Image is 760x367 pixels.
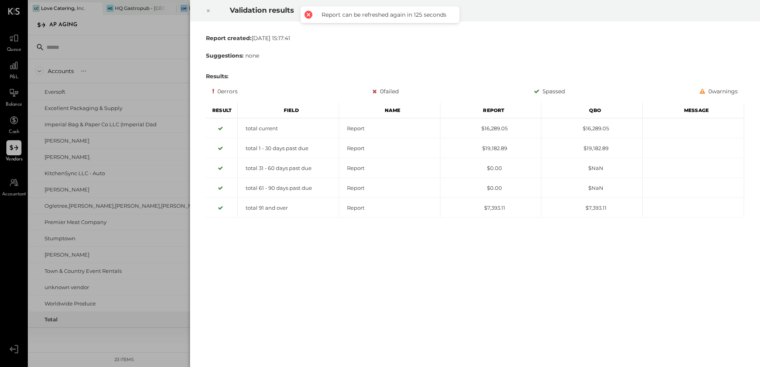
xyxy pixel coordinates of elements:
[700,87,738,96] div: 0 warnings
[316,11,452,18] div: Report can be refreshed again in 125 seconds
[339,204,440,212] div: Report
[440,145,541,152] div: $19,182.89
[541,184,642,192] div: $NaN
[643,102,744,118] div: Message
[541,164,642,172] div: $NaN
[230,0,654,20] h2: Validation results
[245,52,259,59] span: none
[339,184,440,192] div: Report
[440,164,541,172] div: $0.00
[440,102,542,118] div: Report
[440,204,541,212] div: $7,393.11
[206,73,229,80] b: Results:
[372,87,399,96] div: 0 failed
[339,164,440,172] div: Report
[206,102,238,118] div: Result
[541,102,643,118] div: Qbo
[238,204,339,212] div: total 91 and over
[440,125,541,132] div: $16,289.05
[206,35,252,42] b: Report created:
[339,145,440,152] div: Report
[238,184,339,192] div: total 61 - 90 days past due
[206,52,244,59] b: Suggestions:
[238,102,339,118] div: Field
[339,125,440,132] div: Report
[206,34,744,42] div: [DATE] 15:17:41
[541,204,642,212] div: $7,393.11
[238,164,339,172] div: total 31 - 60 days past due
[541,145,642,152] div: $19,182.89
[534,87,565,96] div: 5 passed
[339,102,440,118] div: Name
[238,145,339,152] div: total 1 - 30 days past due
[440,184,541,192] div: $0.00
[541,125,642,132] div: $16,289.05
[212,87,238,96] div: 0 errors
[238,125,339,132] div: total current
